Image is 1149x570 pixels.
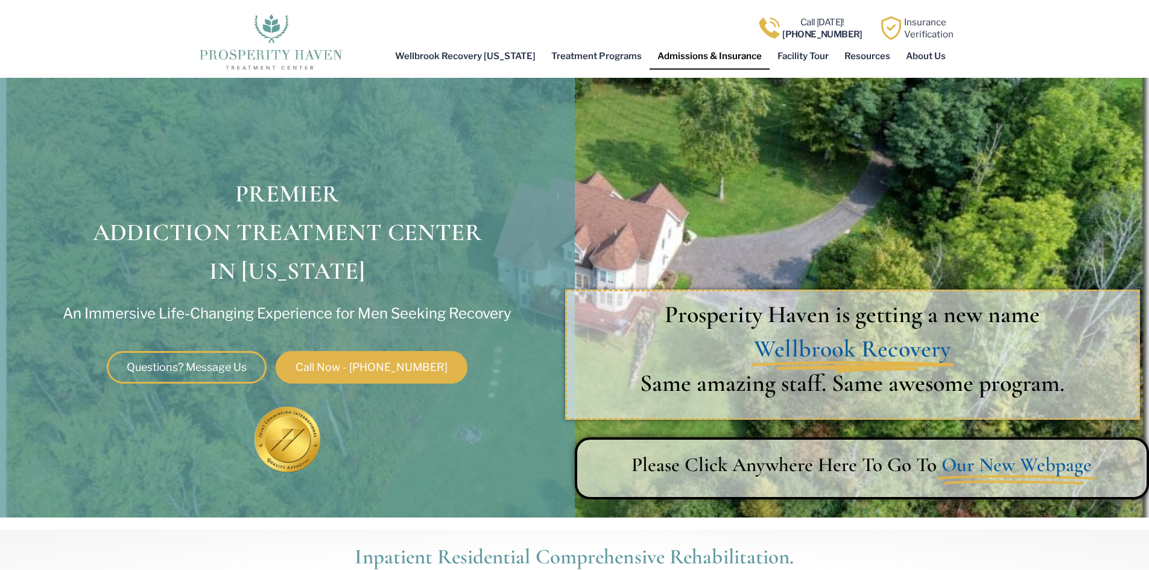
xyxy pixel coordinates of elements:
[782,17,863,40] a: Call [DATE]![PHONE_NUMBER]
[15,306,560,321] p: An Immersive Life-Changing Experience for Men Seeking Recovery
[770,42,837,70] a: Facility Tour
[665,299,1040,328] span: Prosperity Haven is getting a new name
[898,42,954,70] a: About Us
[904,17,954,40] a: InsuranceVerification
[650,42,770,70] a: Admissions & Insurance
[782,29,863,40] b: [PHONE_NUMBER]
[640,368,1065,397] span: Same amazing staff. Same awesome program.
[631,453,937,477] span: Please Click Anywhere Here To Go To
[127,362,247,373] span: Questions? Message Us
[387,42,543,70] a: Wellbrook Recovery [US_STATE]
[567,297,1138,400] a: Prosperity Haven is getting a new name Wellbrook Recovery Same amazing staff. Same awesome program.
[276,351,467,384] a: Call Now - [PHONE_NUMBER]
[255,407,320,472] img: Join Commission International
[296,362,448,373] span: Call Now - [PHONE_NUMBER]
[879,16,903,40] img: Learn how Prosperity Haven, a verified substance abuse center can help you overcome your addiction
[107,351,267,384] a: Questions? Message Us
[758,16,781,40] img: Call one of Prosperity Haven's dedicated counselors today so we can help you overcome addiction
[195,11,346,71] img: The logo for Prosperity Haven Addiction Recovery Center.
[6,174,569,290] h1: PREMIER ADDICTION TREATMENT CENTER IN [US_STATE]
[543,42,650,70] a: Treatment Programs
[942,451,1092,479] span: Our New Webpage
[577,451,1147,479] a: Please Click Anywhere Here To Go To Our New Webpage
[837,42,898,70] a: Resources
